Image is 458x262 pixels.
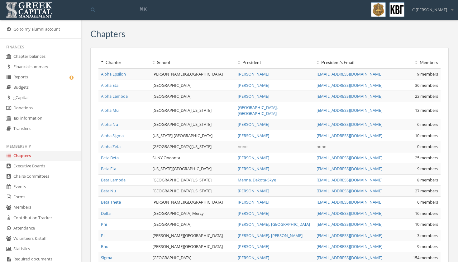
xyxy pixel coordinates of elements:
[238,155,269,161] a: [PERSON_NAME]
[101,82,118,88] a: Alpha Eta
[238,199,269,205] a: [PERSON_NAME]
[150,219,236,230] td: [GEOGRAPHIC_DATA]
[238,166,269,171] a: [PERSON_NAME]
[152,59,233,66] div: School
[101,188,116,194] a: Beta Nu
[417,121,438,127] span: 6 members
[317,121,382,127] a: [EMAIL_ADDRESS][DOMAIN_NAME]
[101,255,112,260] a: Sigma
[150,80,236,91] td: [GEOGRAPHIC_DATA]
[101,233,104,238] a: Pi
[415,221,438,227] span: 10 members
[317,155,382,161] a: [EMAIL_ADDRESS][DOMAIN_NAME]
[238,210,269,216] a: [PERSON_NAME]
[150,185,236,197] td: [GEOGRAPHIC_DATA][US_STATE]
[415,210,438,216] span: 16 members
[317,133,382,138] a: [EMAIL_ADDRESS][DOMAIN_NAME]
[139,6,147,12] span: ⌘K
[238,233,303,238] a: [PERSON_NAME], [PERSON_NAME]
[101,133,124,138] a: Alpha Sigma
[238,93,269,99] a: [PERSON_NAME]
[101,71,126,77] a: Alpha Epsilon
[238,82,269,88] a: [PERSON_NAME]
[317,177,382,183] a: [EMAIL_ADDRESS][DOMAIN_NAME]
[150,102,236,119] td: [GEOGRAPHIC_DATA][US_STATE]
[417,166,438,171] span: 9 members
[150,91,236,102] td: [GEOGRAPHIC_DATA]
[413,255,438,260] span: 154 members
[101,166,116,171] a: Beta Eta
[412,7,447,13] span: C [PERSON_NAME]
[238,144,247,149] span: none
[408,2,453,13] div: C [PERSON_NAME]
[317,82,382,88] a: [EMAIL_ADDRESS][DOMAIN_NAME]
[317,255,382,260] a: [EMAIL_ADDRESS][DOMAIN_NAME]
[101,107,119,113] a: Alpha Mu
[415,93,438,99] span: 23 members
[238,133,269,138] a: [PERSON_NAME]
[417,71,438,77] span: 9 members
[238,121,269,127] a: [PERSON_NAME]
[317,199,382,205] a: [EMAIL_ADDRESS][DOMAIN_NAME]
[417,144,438,149] span: 0 members
[317,71,382,77] a: [EMAIL_ADDRESS][DOMAIN_NAME]
[101,177,126,183] a: Beta Lambda
[101,121,118,127] a: Alpha Nu
[101,155,119,161] a: Beta Beta
[317,166,382,171] a: [EMAIL_ADDRESS][DOMAIN_NAME]
[101,221,107,227] a: Phi
[395,59,438,66] div: Members
[238,105,278,116] a: [GEOGRAPHIC_DATA], [GEOGRAPHIC_DATA]
[317,244,382,249] a: [EMAIL_ADDRESS][DOMAIN_NAME]
[150,141,236,152] td: [GEOGRAPHIC_DATA][US_STATE]
[101,244,108,249] a: Rho
[417,199,438,205] span: 6 members
[317,107,382,113] a: [EMAIL_ADDRESS][DOMAIN_NAME]
[150,197,236,208] td: [PERSON_NAME][GEOGRAPHIC_DATA]
[101,199,121,205] a: Beta Theta
[90,29,125,39] h3: Chapters
[317,144,326,149] span: none
[317,59,390,66] div: President 's Email
[417,244,438,249] span: 9 members
[415,82,438,88] span: 36 members
[150,119,236,130] td: [GEOGRAPHIC_DATA][US_STATE]
[317,233,382,238] a: [EMAIL_ADDRESS][DOMAIN_NAME]
[238,255,269,260] a: [PERSON_NAME]
[150,163,236,175] td: [US_STATE][GEOGRAPHIC_DATA]
[417,177,438,183] span: 8 members
[101,210,111,216] a: Delta
[101,59,147,66] div: Chapter
[238,221,310,227] a: [PERSON_NAME], [GEOGRAPHIC_DATA]
[238,244,269,249] a: [PERSON_NAME]
[317,221,382,227] a: [EMAIL_ADDRESS][DOMAIN_NAME]
[415,133,438,138] span: 10 members
[150,174,236,185] td: [GEOGRAPHIC_DATA][US_STATE]
[238,188,269,194] a: [PERSON_NAME]
[101,144,121,149] a: Alpha Zeta
[150,241,236,252] td: [PERSON_NAME][GEOGRAPHIC_DATA]
[150,208,236,219] td: [GEOGRAPHIC_DATA] Mercy
[101,93,128,99] a: Alpha Lambda
[415,107,438,113] span: 13 members
[417,233,438,238] span: 3 members
[150,130,236,141] td: [US_STATE] [GEOGRAPHIC_DATA]
[238,71,269,77] a: [PERSON_NAME]
[150,68,236,80] td: [PERSON_NAME][GEOGRAPHIC_DATA]
[317,93,382,99] a: [EMAIL_ADDRESS][DOMAIN_NAME]
[317,210,382,216] a: [EMAIL_ADDRESS][DOMAIN_NAME]
[150,230,236,241] td: [PERSON_NAME][GEOGRAPHIC_DATA]
[150,152,236,163] td: SUNY Oneonta
[238,177,276,183] a: Manna, Dakota-Skye
[317,188,382,194] a: [EMAIL_ADDRESS][DOMAIN_NAME]
[415,188,438,194] span: 27 members
[238,59,312,66] div: President
[415,155,438,161] span: 25 members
